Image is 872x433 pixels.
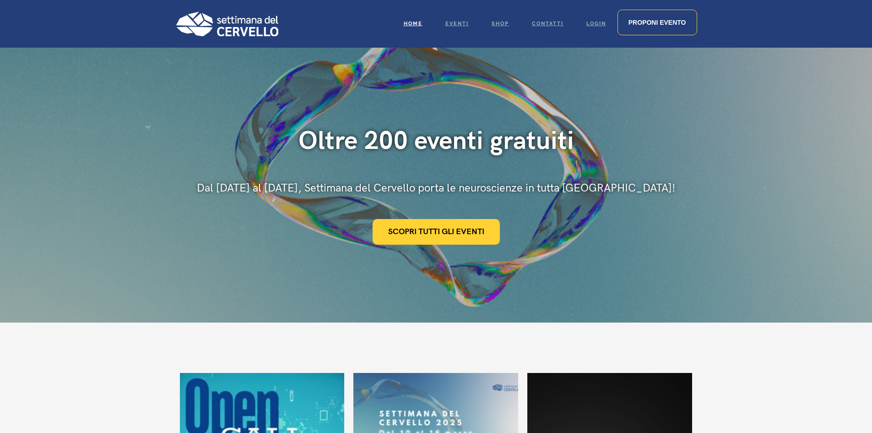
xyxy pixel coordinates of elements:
span: Proponi evento [628,19,686,26]
span: Shop [492,21,509,27]
span: Contatti [532,21,563,27]
span: Login [586,21,606,27]
img: Logo [175,11,278,36]
a: Proponi evento [617,10,697,35]
div: Dal [DATE] al [DATE], Settimana del Cervello porta le neuroscienze in tutta [GEOGRAPHIC_DATA]! [197,181,675,196]
div: Oltre 200 eventi gratuiti [197,126,675,157]
span: Home [404,21,422,27]
a: Scopri tutti gli eventi [373,219,500,245]
span: Eventi [445,21,469,27]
